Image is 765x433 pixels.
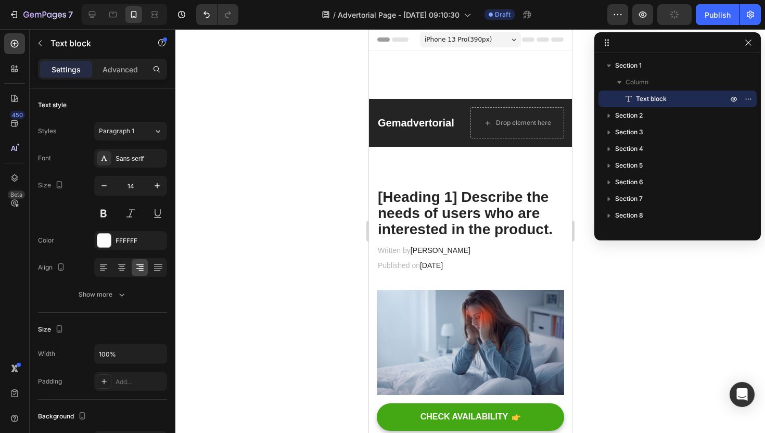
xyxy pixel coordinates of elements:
span: / [333,9,336,20]
span: Advertorial Page - [DATE] 09:10:30 [338,9,460,20]
div: Styles [38,126,56,136]
div: Align [38,261,67,275]
iframe: Design area [369,29,572,433]
div: Sans-serif [116,154,164,163]
div: Add... [116,377,164,387]
div: Color [38,236,54,245]
div: Beta [8,190,25,199]
div: FFFFFF [116,236,164,246]
div: Background [38,410,88,424]
span: Section 6 [615,177,643,187]
button: Publish [696,4,739,25]
div: Size [38,179,66,193]
p: Settings [52,64,81,75]
div: Undo/Redo [196,4,238,25]
p: Text block [50,37,139,49]
span: Section 3 [615,127,643,137]
span: Draft [495,10,511,19]
span: Section 2 [615,110,643,121]
div: Text style [38,100,67,110]
div: Publish [705,9,731,20]
p: Advanced [103,64,138,75]
div: Padding [38,377,62,386]
button: Paragraph 1 [94,122,167,141]
span: Column [626,77,648,87]
input: Auto [95,345,167,363]
span: Text block [636,94,667,104]
div: Open Intercom Messenger [730,382,755,407]
p: 7 [68,8,73,21]
div: 450 [10,111,25,119]
div: Width [38,349,55,359]
span: Section 4 [615,144,643,154]
span: Section 8 [615,210,643,221]
span: Section 5 [615,160,643,171]
span: Section 1 [615,60,642,71]
span: Paragraph 1 [99,126,134,136]
div: Font [38,154,51,163]
button: 7 [4,4,78,25]
span: Section 7 [615,194,643,204]
div: Size [38,323,66,337]
button: Show more [38,285,167,304]
div: Show more [79,289,127,300]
